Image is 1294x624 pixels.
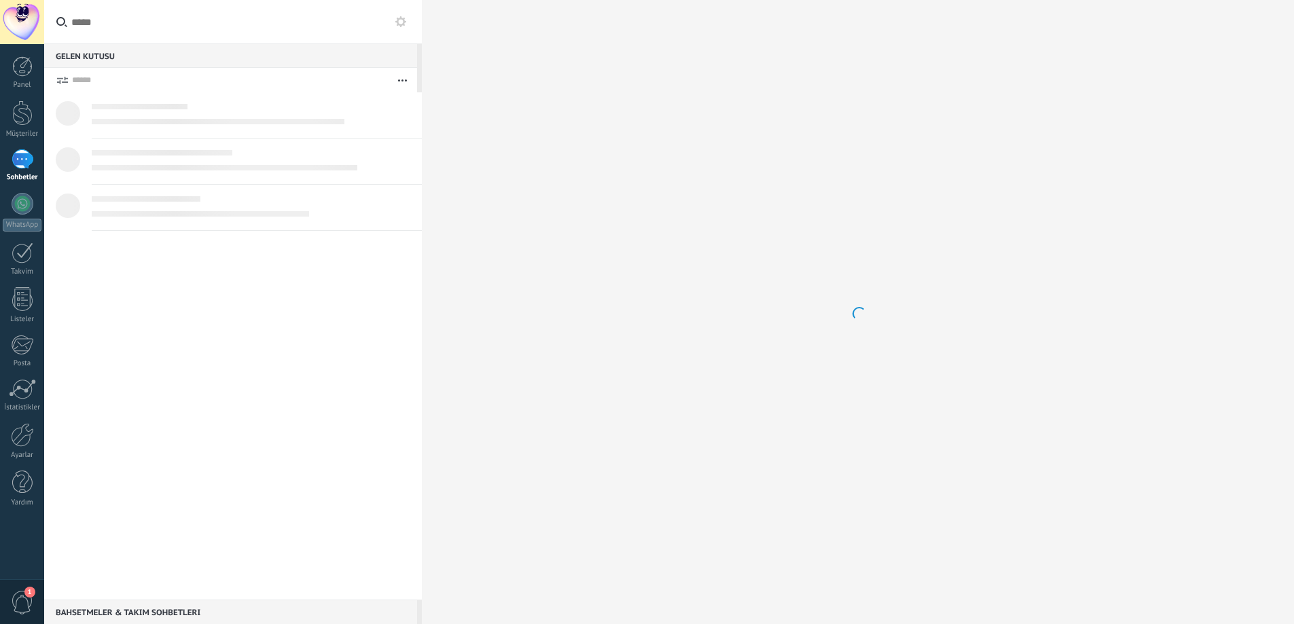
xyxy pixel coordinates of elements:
span: 1 [24,587,35,598]
div: Takvim [3,268,42,276]
button: Daha fazla [388,68,417,92]
div: İstatistikler [3,403,42,412]
div: Sohbetler [3,173,42,182]
div: Bahsetmeler & Takım sohbetleri [44,600,417,624]
div: Gelen Kutusu [44,43,417,68]
div: Posta [3,359,42,368]
div: Panel [3,81,42,90]
div: Müşteriler [3,130,42,139]
div: WhatsApp [3,219,41,232]
div: Ayarlar [3,451,42,460]
div: Listeler [3,315,42,324]
div: Yardım [3,498,42,507]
